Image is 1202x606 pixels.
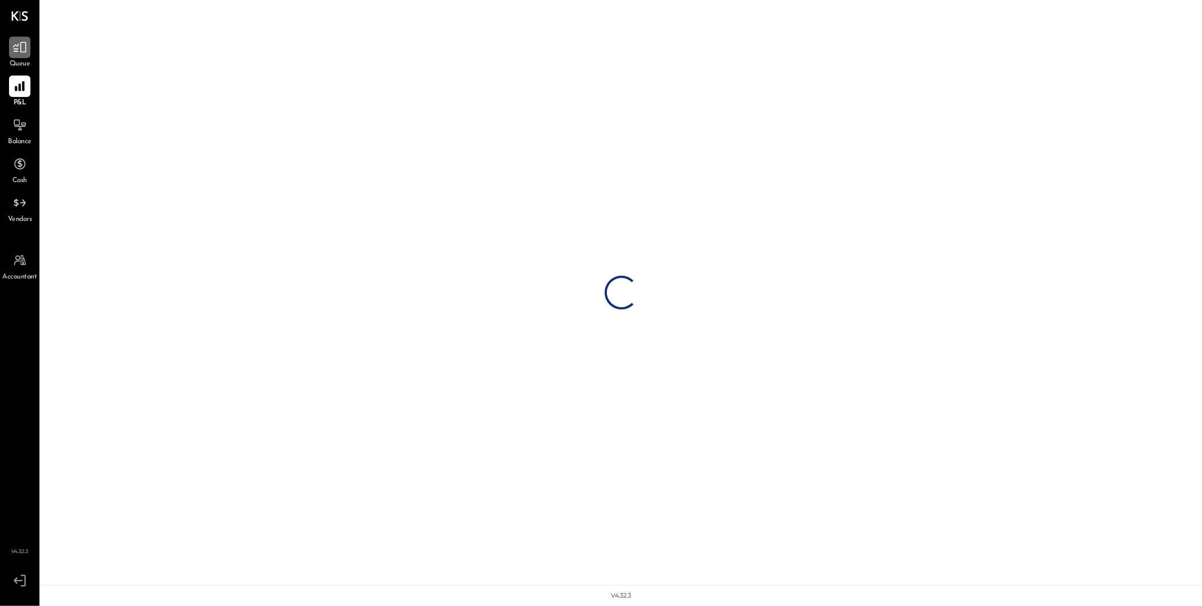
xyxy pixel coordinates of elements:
a: P&L [1,76,39,108]
a: Cash [1,153,39,186]
div: v 4.32.3 [611,591,632,600]
span: P&L [14,98,26,108]
span: Vendors [8,215,32,225]
a: Vendors [1,192,39,225]
a: Queue [1,37,39,69]
a: Accountant [1,250,39,282]
span: Balance [8,137,32,147]
a: Balance [1,114,39,147]
span: Accountant [3,272,37,282]
span: Queue [10,59,30,69]
span: Cash [12,176,27,186]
